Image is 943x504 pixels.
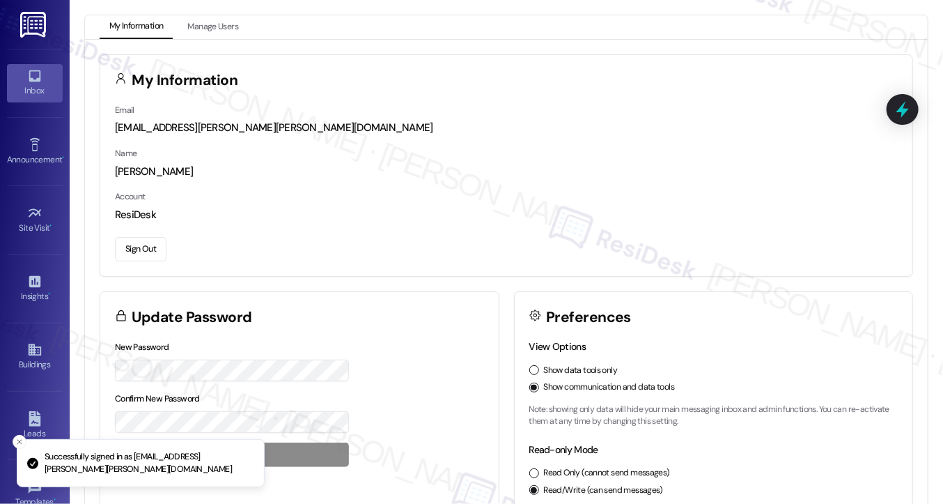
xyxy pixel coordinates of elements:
label: Show data tools only [544,365,618,377]
button: Manage Users [178,15,248,39]
label: Name [115,148,137,159]
a: Leads [7,407,63,445]
h3: My Information [132,73,238,88]
button: Sign Out [115,237,166,261]
label: Read Only (cannot send messages) [544,467,670,480]
h3: Preferences [546,310,631,325]
label: Email [115,105,134,116]
h3: Update Password [132,310,252,325]
span: • [50,221,52,231]
label: View Options [529,340,586,353]
img: ResiDesk Logo [20,12,49,38]
button: Close toast [13,435,26,449]
a: Buildings [7,338,63,376]
button: My Information [100,15,173,39]
p: Successfully signed in as [EMAIL_ADDRESS][PERSON_NAME][PERSON_NAME][DOMAIN_NAME] [45,451,253,475]
label: Read-only Mode [529,443,598,456]
label: Read/Write (can send messages) [544,484,664,497]
label: Account [115,191,146,202]
a: Inbox [7,64,63,102]
label: Show communication and data tools [544,381,675,394]
span: • [62,153,64,162]
div: [PERSON_NAME] [115,165,898,179]
label: Confirm New Password [115,393,200,404]
label: New Password [115,342,169,353]
div: [EMAIL_ADDRESS][PERSON_NAME][PERSON_NAME][DOMAIN_NAME] [115,121,898,135]
p: Note: showing only data will hide your main messaging inbox and admin functions. You can re-activ... [529,404,898,428]
div: ResiDesk [115,208,898,222]
a: Insights • [7,270,63,307]
a: Site Visit • [7,201,63,239]
span: • [48,289,50,299]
